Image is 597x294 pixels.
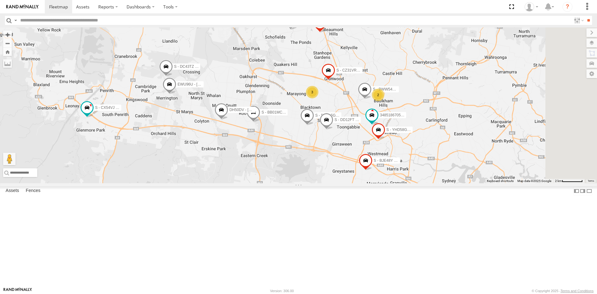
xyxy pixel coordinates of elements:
div: Version: 306.00 [270,289,294,293]
a: Terms (opens in new tab) [588,180,594,182]
span: DH50DV - [PERSON_NAME] [229,107,278,112]
span: S - CZ31VR - [PERSON_NAME] [336,68,391,72]
button: Zoom Home [3,48,12,56]
span: S - BJE48Y - [PERSON_NAME] [374,158,427,163]
label: Dock Summary Table to the Left [573,186,580,195]
a: Terms and Conditions [561,289,594,293]
div: © Copyright 2025 - [532,289,594,293]
span: S - BB01MC - SPARE [261,110,298,114]
button: Zoom in [3,30,12,39]
label: Measure [3,59,12,68]
button: Keyboard shortcuts [487,179,514,183]
label: Map Settings [586,69,597,78]
span: S - YHD58G - [PERSON_NAME] [386,128,441,132]
span: 2 km [555,179,562,183]
div: 2 [372,89,384,101]
div: Tye Clark [522,2,540,12]
label: Dock Summary Table to the Right [580,186,586,195]
button: Drag Pegman onto the map to open Street View [3,153,16,165]
div: 3 [306,86,318,98]
label: Assets [2,187,22,195]
label: Hide Summary Table [586,186,592,195]
span: EWU96U - [PERSON_NAME] [178,82,227,86]
label: Search Query [13,16,18,25]
span: S - CX54VJ - [PERSON_NAME] [95,105,149,110]
button: Map Scale: 2 km per 63 pixels [553,179,585,183]
span: Map data ©2025 Google [517,179,551,183]
span: S - BWW54B - [PERSON_NAME] [373,87,429,91]
span: S - DD12FT - Rhyce Muscat [335,118,381,122]
label: Fences [23,187,44,195]
span: S - DC43TZ - [PERSON_NAME] [174,64,228,68]
span: S - DXX35G - [PERSON_NAME] [315,113,370,117]
img: rand-logo.svg [6,5,39,9]
button: Zoom out [3,39,12,48]
a: Visit our Website [3,288,32,294]
label: Search Filter Options [572,16,585,25]
span: 348518670590 [380,113,405,117]
i: ? [562,2,572,12]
